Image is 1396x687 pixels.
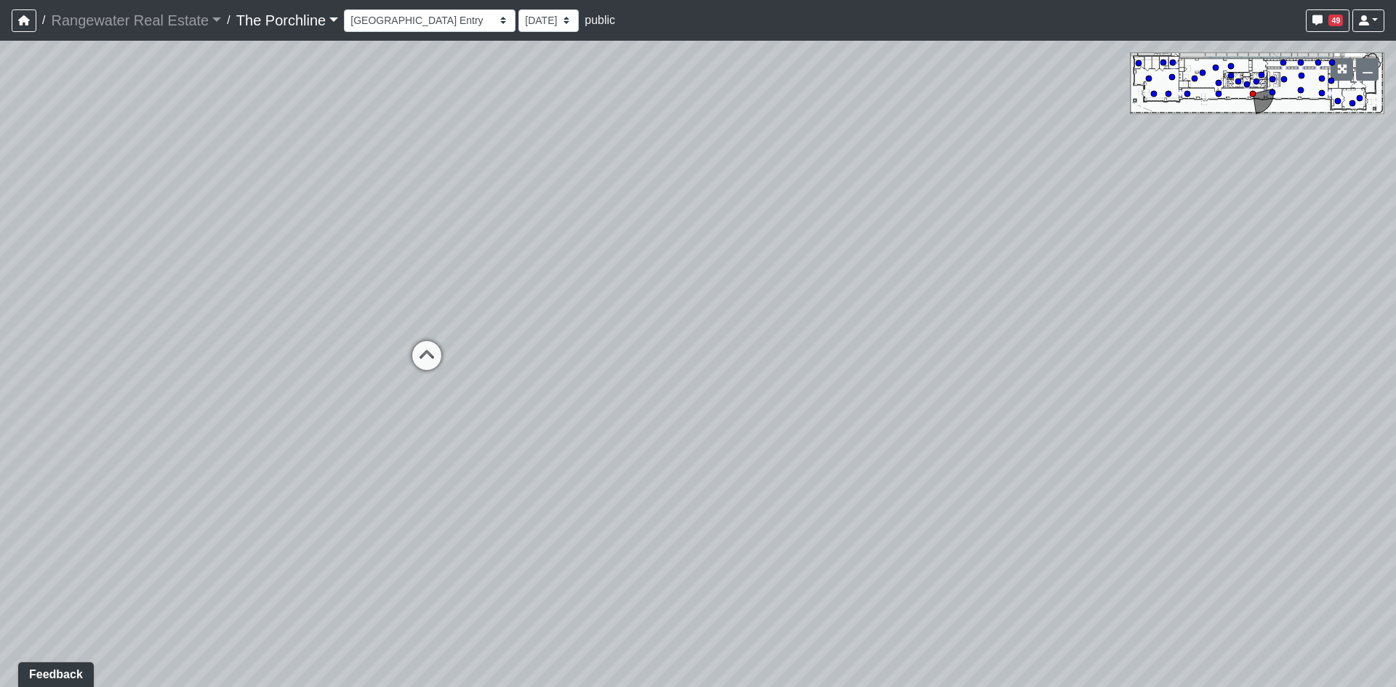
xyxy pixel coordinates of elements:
span: / [221,6,236,35]
iframe: Ybug feedback widget [11,658,97,687]
a: Rangewater Real Estate [51,6,221,35]
button: 49 [1306,9,1349,32]
span: public [585,14,615,26]
span: 49 [1328,15,1343,26]
span: / [36,6,51,35]
a: The Porchline [236,6,339,35]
